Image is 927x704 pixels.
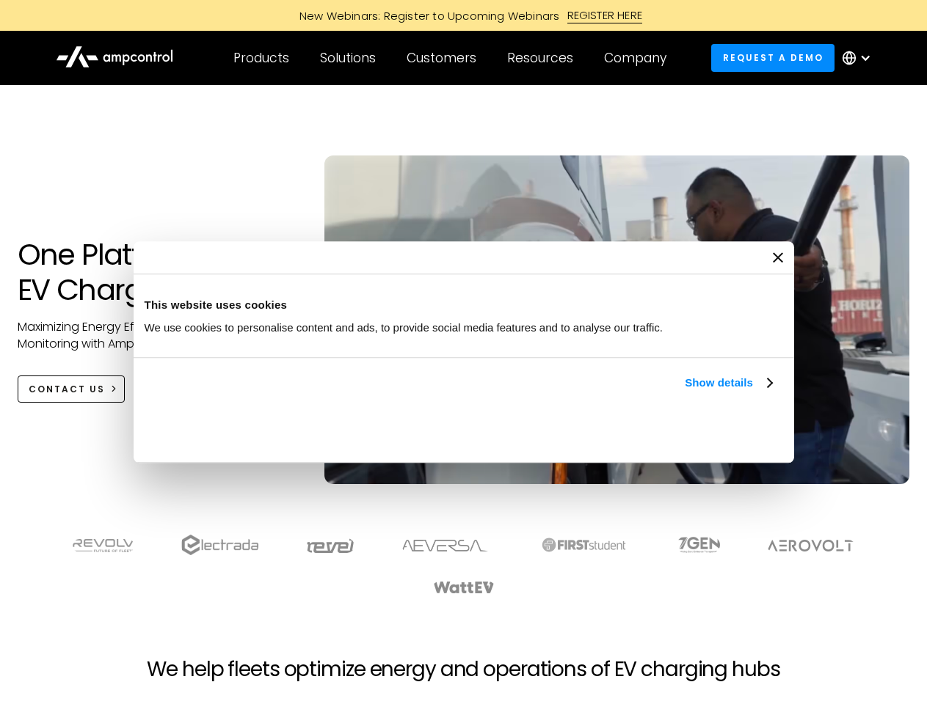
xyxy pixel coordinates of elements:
img: Aerovolt Logo [767,540,854,551]
div: Solutions [320,50,376,66]
div: Resources [507,50,573,66]
p: Maximizing Energy Efficiency, Uptime, and 24/7 Monitoring with Ampcontrol Solutions [18,319,296,352]
div: New Webinars: Register to Upcoming Webinars [285,8,567,23]
div: Company [604,50,666,66]
div: Customers [407,50,476,66]
img: WattEV logo [433,582,495,593]
button: Okay [567,408,777,451]
a: Request a demo [711,44,835,71]
a: New Webinars: Register to Upcoming WebinarsREGISTER HERE [134,7,794,23]
div: Products [233,50,289,66]
span: We use cookies to personalise content and ads, to provide social media features and to analyse ou... [145,321,664,334]
a: CONTACT US [18,375,126,403]
button: Close banner [773,252,783,263]
div: CONTACT US [29,383,105,396]
div: REGISTER HERE [567,7,643,23]
a: Show details [685,374,771,392]
img: electrada logo [181,535,258,555]
h1: One Platform for EV Charging Hubs [18,237,296,307]
div: This website uses cookies [145,296,783,314]
h2: We help fleets optimize energy and operations of EV charging hubs [147,657,779,682]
